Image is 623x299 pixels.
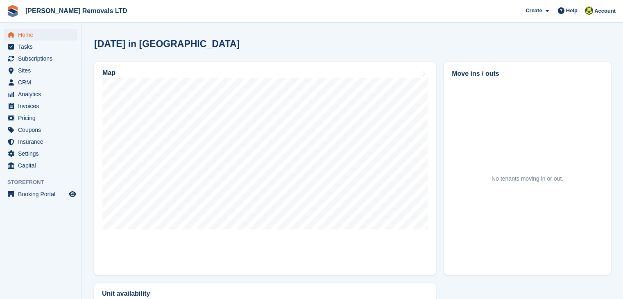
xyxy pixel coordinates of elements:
[18,41,67,52] span: Tasks
[4,100,77,112] a: menu
[18,65,67,76] span: Sites
[4,41,77,52] a: menu
[4,136,77,147] a: menu
[18,100,67,112] span: Invoices
[18,53,67,64] span: Subscriptions
[4,160,77,171] a: menu
[492,174,563,183] div: No tenants moving in or out.
[4,188,77,200] a: menu
[452,69,603,79] h2: Move ins / outs
[102,290,150,297] h2: Unit availability
[4,53,77,64] a: menu
[4,112,77,124] a: menu
[4,29,77,41] a: menu
[4,77,77,88] a: menu
[18,160,67,171] span: Capital
[18,29,67,41] span: Home
[18,77,67,88] span: CRM
[7,5,19,17] img: stora-icon-8386f47178a22dfd0bd8f6a31ec36ba5ce8667c1dd55bd0f319d3a0aa187defe.svg
[566,7,578,15] span: Help
[22,4,131,18] a: [PERSON_NAME] Removals LTD
[18,148,67,159] span: Settings
[18,112,67,124] span: Pricing
[68,189,77,199] a: Preview store
[4,148,77,159] a: menu
[18,88,67,100] span: Analytics
[526,7,542,15] span: Create
[4,124,77,136] a: menu
[4,65,77,76] a: menu
[585,7,593,15] img: Sean Glenn
[18,188,67,200] span: Booking Portal
[594,7,616,15] span: Account
[4,88,77,100] a: menu
[94,39,240,50] h2: [DATE] in [GEOGRAPHIC_DATA]
[18,136,67,147] span: Insurance
[18,124,67,136] span: Coupons
[102,69,116,77] h2: Map
[94,62,436,275] a: Map
[7,178,82,186] span: Storefront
